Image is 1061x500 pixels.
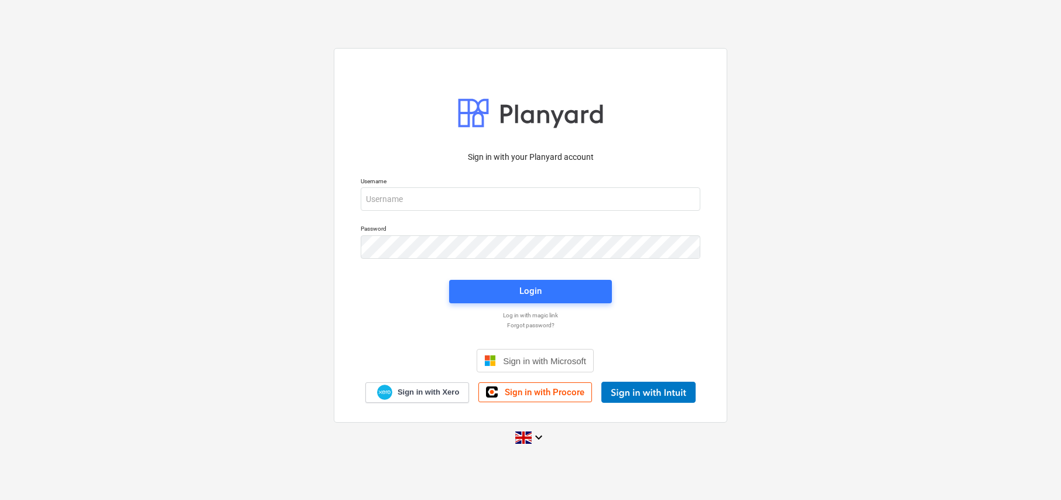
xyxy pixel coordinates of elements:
span: Sign in with Xero [398,387,459,398]
div: Login [519,283,542,299]
input: Username [361,187,700,211]
img: Microsoft logo [484,355,496,367]
a: Sign in with Procore [478,382,592,402]
span: Sign in with Procore [505,387,584,398]
img: Xero logo [377,385,392,400]
a: Sign in with Xero [365,382,470,403]
p: Password [361,225,700,235]
p: Sign in with your Planyard account [361,151,700,163]
i: keyboard_arrow_down [532,430,546,444]
button: Login [449,280,612,303]
a: Forgot password? [355,321,706,329]
p: Username [361,177,700,187]
span: Sign in with Microsoft [503,356,586,366]
a: Log in with magic link [355,311,706,319]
